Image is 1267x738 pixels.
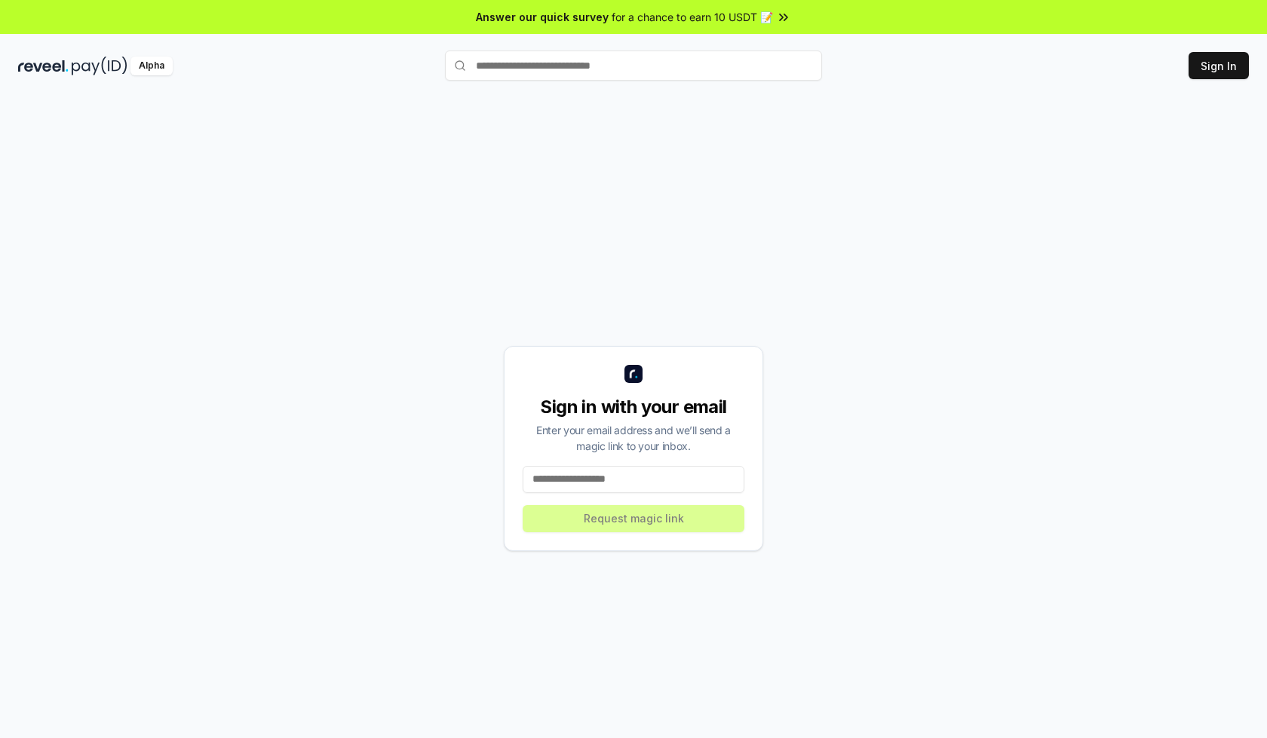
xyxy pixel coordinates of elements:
[18,57,69,75] img: reveel_dark
[476,9,609,25] span: Answer our quick survey
[523,395,744,419] div: Sign in with your email
[624,365,643,383] img: logo_small
[523,422,744,454] div: Enter your email address and we’ll send a magic link to your inbox.
[612,9,773,25] span: for a chance to earn 10 USDT 📝
[1189,52,1249,79] button: Sign In
[72,57,127,75] img: pay_id
[130,57,173,75] div: Alpha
